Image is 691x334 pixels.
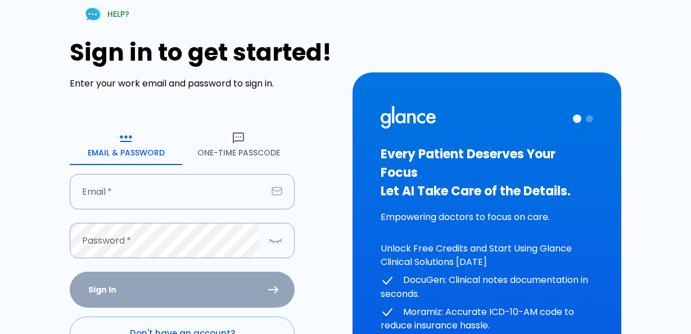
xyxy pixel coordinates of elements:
[70,174,267,209] input: dr.ahmed@clinic.com
[381,273,593,301] p: DocuGen: Clinical notes documentation in seconds.
[381,145,593,200] h3: Every Patient Deserves Your Focus Let AI Take Care of the Details.
[381,305,593,333] p: Moramiz: Accurate ICD-10-AM code to reduce insurance hassle.
[70,39,338,66] h1: Sign in to get started!
[70,77,338,90] p: Enter your work email and password to sign in.
[381,242,593,269] p: Unlock Free Credits and Start Using Glance Clinical Solutions [DATE]
[83,4,103,24] img: Chat Support
[381,211,593,224] p: Empowering doctors to focus on care.
[182,125,295,165] button: One-Time Passcode
[70,125,182,165] button: Email & Password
